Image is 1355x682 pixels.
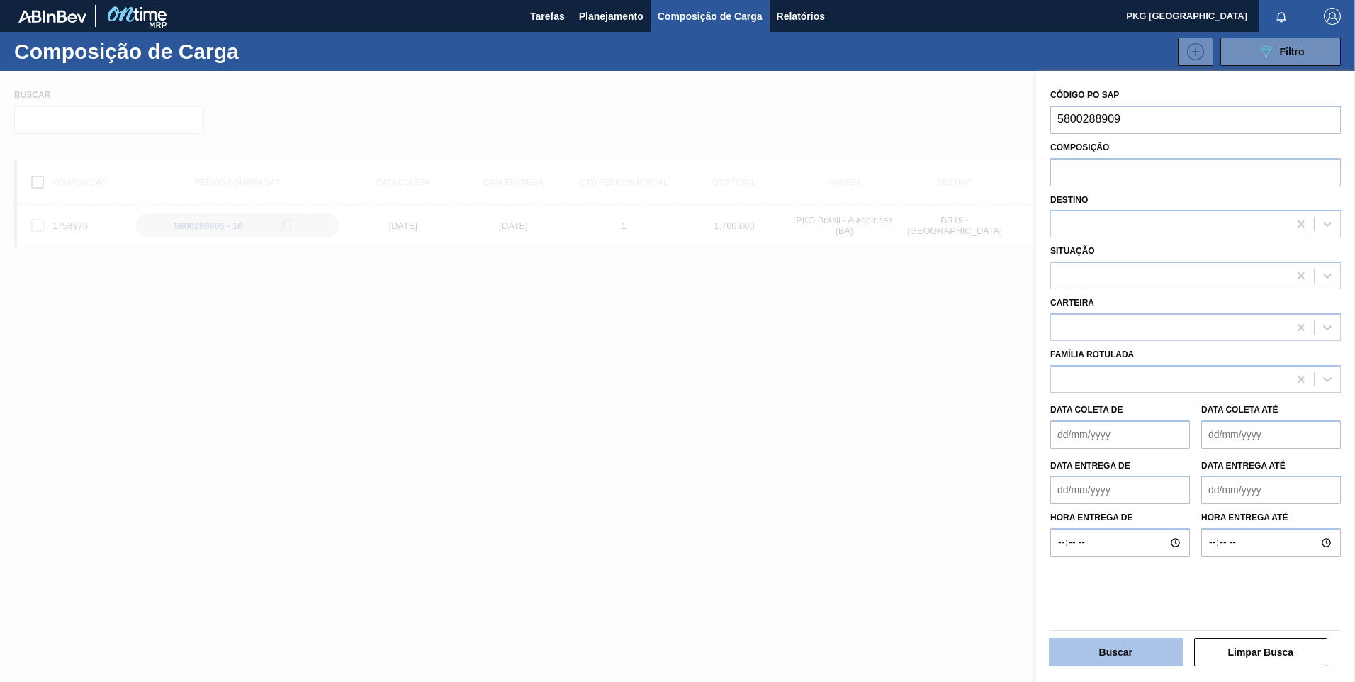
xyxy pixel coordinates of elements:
label: Destino [1050,195,1088,205]
label: Data entrega até [1201,461,1286,471]
input: dd/mm/yyyy [1201,420,1341,449]
button: Notificações [1259,6,1304,26]
span: Tarefas [530,8,565,25]
span: Composição de Carga [658,8,763,25]
button: Limpar Busca [1194,638,1328,666]
label: Hora entrega até [1201,508,1341,528]
input: dd/mm/yyyy [1050,476,1190,504]
label: Data entrega de [1050,461,1130,471]
label: Data coleta até [1201,405,1278,415]
button: Filtro [1220,38,1341,66]
label: Família Rotulada [1050,350,1134,359]
label: Carteira [1050,298,1094,308]
span: Planejamento [579,8,643,25]
button: Buscar [1049,638,1183,666]
label: Código PO SAP [1050,90,1119,100]
input: dd/mm/yyyy [1201,476,1341,504]
div: Nova Composição [1171,38,1213,66]
img: Logout [1324,8,1341,25]
span: Relatórios [777,8,825,25]
img: TNhmsLtSVTkK8tSr43FrP2fwEKptu5GPRR3wAAAABJRU5ErkJggg== [18,10,86,23]
label: Situação [1050,246,1095,256]
input: dd/mm/yyyy [1050,420,1190,449]
h1: Composição de Carga [14,43,248,60]
label: Composição [1050,142,1109,152]
span: Filtro [1280,46,1305,57]
label: Hora entrega de [1050,508,1190,528]
label: Data coleta de [1050,405,1123,415]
